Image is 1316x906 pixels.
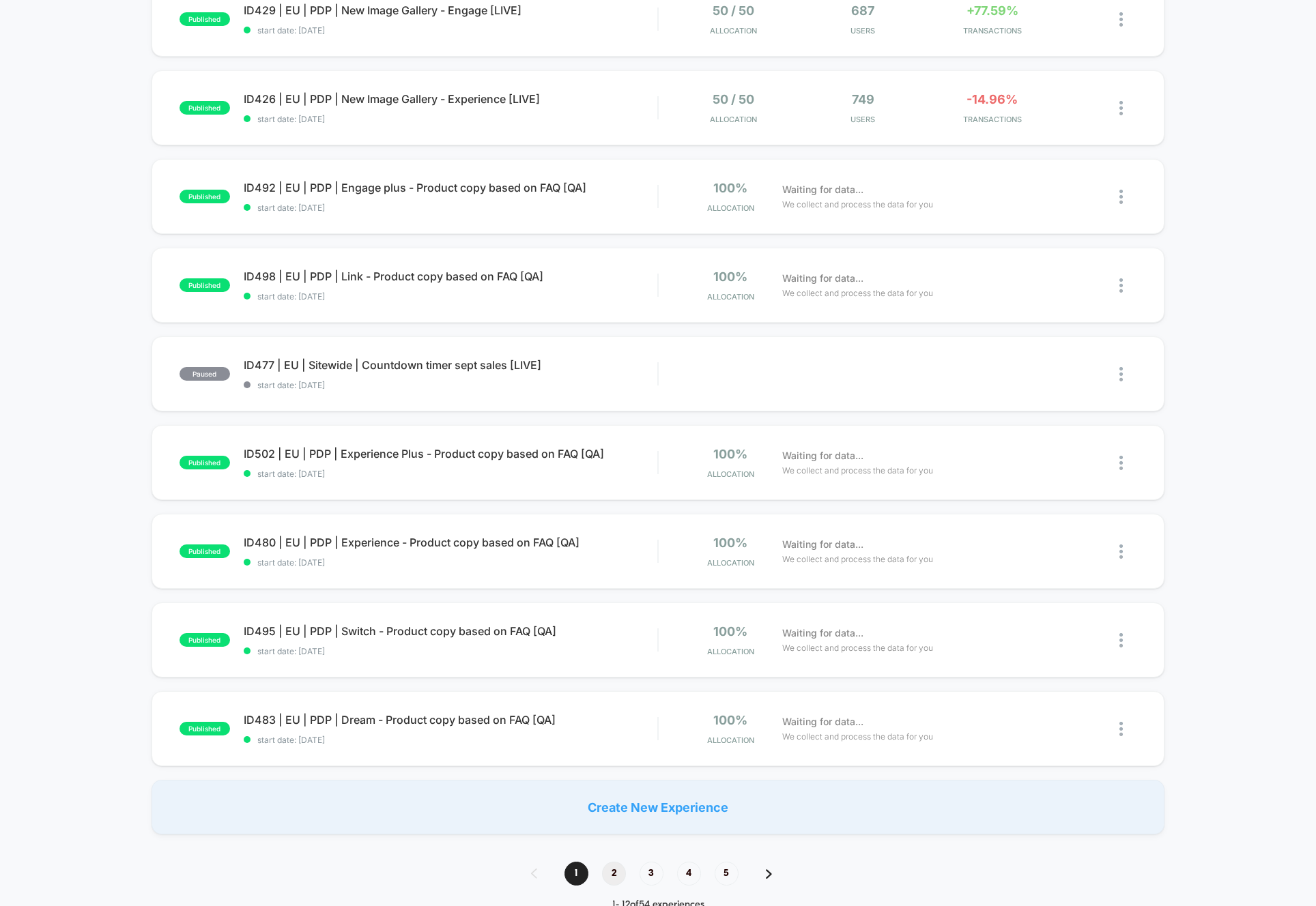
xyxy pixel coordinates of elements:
img: close [1119,456,1123,470]
span: start date: [DATE] [244,557,658,568]
span: ID480 | EU | PDP | Experience - Product copy based on FAQ [QA] [244,536,658,549]
span: We collect and process the data for you [782,464,933,477]
span: Allocation [707,292,754,302]
img: close [1119,12,1123,27]
span: 3 [640,862,663,886]
span: start date: [DATE] [244,25,658,35]
span: Allocation [707,469,754,479]
span: -14.96% [967,92,1018,106]
span: Allocation [707,203,754,213]
span: ID429 | EU | PDP | New Image Gallery - Engage [LIVE] [244,3,658,17]
img: close [1119,278,1123,293]
span: published [180,190,230,203]
span: ID495 | EU | PDP | Switch - Product copy based on FAQ [QA] [244,624,658,638]
span: 50 / 50 [713,92,754,106]
span: Allocation [707,647,754,656]
span: ID426 | EU | PDP | New Image Gallery - Experience [LIVE] [244,92,658,106]
span: We collect and process the data for you [782,287,933,299]
span: start date: [DATE] [244,114,658,124]
img: close [1119,722,1123,736]
span: published [180,278,230,292]
span: 100% [713,181,747,195]
span: We collect and process the data for you [782,553,933,566]
span: start date: [DATE] [244,291,658,302]
span: 687 [851,3,874,18]
img: close [1119,633,1123,647]
span: Waiting for data... [782,537,863,552]
img: close [1119,190,1123,204]
span: Waiting for data... [782,271,863,286]
img: close [1119,544,1123,559]
span: start date: [DATE] [244,469,658,479]
span: ID498 | EU | PDP | Link - Product copy based on FAQ [QA] [244,269,658,283]
span: ID483 | EU | PDP | Dream - Product copy based on FAQ [QA] [244,713,658,727]
img: close [1119,101,1123,115]
span: We collect and process the data for you [782,198,933,211]
span: Allocation [707,558,754,568]
span: ID492 | EU | PDP | Engage plus - Product copy based on FAQ [QA] [244,181,658,194]
span: 100% [713,447,747,461]
span: TRANSACTIONS [931,115,1054,124]
span: 100% [713,269,747,284]
span: We collect and process the data for you [782,641,933,654]
span: 100% [713,624,747,639]
span: Users [801,26,924,35]
span: published [180,722,230,735]
span: published [180,101,230,115]
span: Users [801,115,924,124]
span: 100% [713,713,747,727]
span: Allocation [710,115,757,124]
span: +77.59% [967,3,1018,18]
div: Create New Experience [152,780,1165,834]
span: start date: [DATE] [244,735,658,745]
span: published [180,544,230,558]
span: start date: [DATE] [244,203,658,213]
span: published [180,12,230,26]
span: 4 [677,862,701,886]
span: TRANSACTIONS [931,26,1054,35]
span: 1 [564,862,588,886]
span: 2 [602,862,626,886]
img: close [1119,367,1123,381]
span: Waiting for data... [782,714,863,729]
span: We collect and process the data for you [782,730,933,743]
span: paused [180,367,230,381]
span: Waiting for data... [782,448,863,463]
span: ID477 | EU | Sitewide | Countdown timer sept sales [LIVE] [244,358,658,372]
span: published [180,456,230,469]
span: 5 [715,862,739,886]
img: pagination forward [766,869,772,879]
span: Waiting for data... [782,182,863,197]
span: Allocation [707,735,754,745]
span: Waiting for data... [782,626,863,641]
span: 749 [852,92,874,106]
span: 50 / 50 [713,3,754,18]
span: 100% [713,536,747,550]
span: Allocation [710,26,757,35]
span: start date: [DATE] [244,380,658,390]
span: start date: [DATE] [244,646,658,656]
span: published [180,633,230,647]
span: ID502 | EU | PDP | Experience Plus - Product copy based on FAQ [QA] [244,447,658,461]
